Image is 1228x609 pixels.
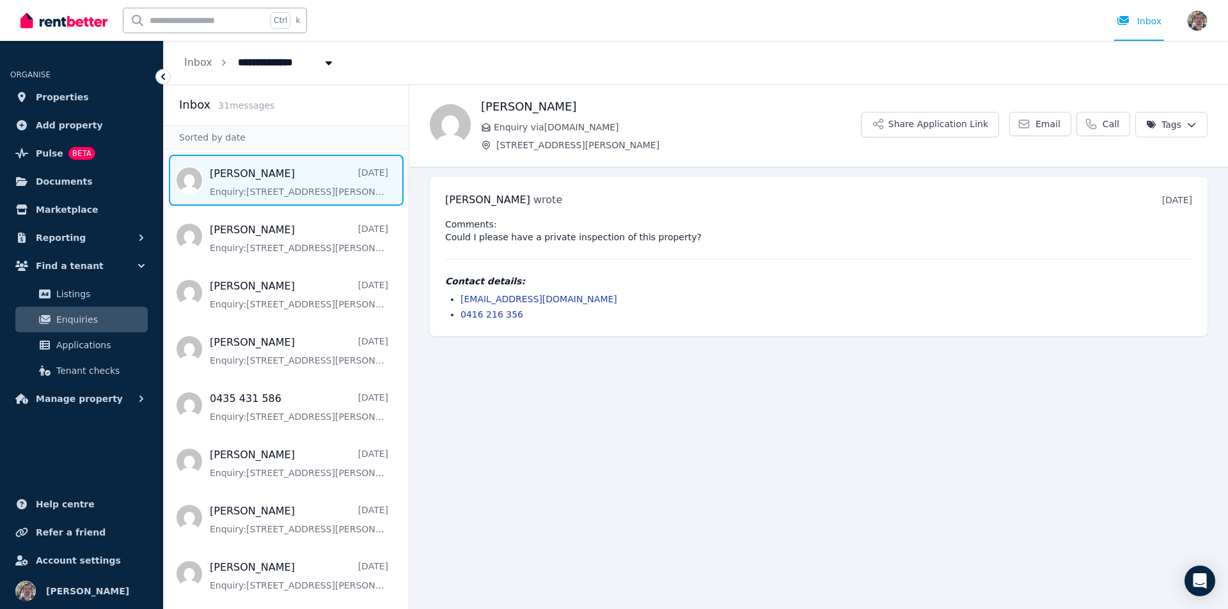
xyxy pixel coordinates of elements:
img: RentBetter [20,11,107,30]
a: [PERSON_NAME][DATE]Enquiry:[STREET_ADDRESS][PERSON_NAME]. [210,279,388,311]
span: k [295,15,300,26]
span: 31 message s [218,100,274,111]
a: PulseBETA [10,141,153,166]
a: Add property [10,112,153,138]
h4: Contact details: [445,275,1192,288]
h2: Inbox [179,96,210,114]
a: Marketplace [10,197,153,222]
a: Call [1076,112,1130,136]
span: Account settings [36,553,121,568]
button: Reporting [10,225,153,251]
img: valentina esposito [430,104,471,145]
span: Enquiry via [DOMAIN_NAME] [494,121,861,134]
a: Tenant checks [15,358,148,383]
span: Find a tenant [36,258,104,274]
span: Applications [56,337,143,353]
span: BETA [68,147,95,160]
span: Listings [56,286,143,302]
span: [STREET_ADDRESS][PERSON_NAME] [496,139,861,151]
span: Documents [36,174,93,189]
time: [DATE] [1162,195,1192,205]
img: Roustam Akhmetov [15,581,36,601]
a: Enquiries [15,307,148,332]
div: Inbox [1117,15,1161,27]
button: Manage property [10,386,153,412]
div: Open Intercom Messenger [1185,566,1215,596]
a: [PERSON_NAME][DATE]Enquiry:[STREET_ADDRESS][PERSON_NAME]. [210,560,388,592]
span: Add property [36,118,103,133]
a: 0416 216 356 [460,309,523,320]
a: 0435 431 586[DATE]Enquiry:[STREET_ADDRESS][PERSON_NAME]. [210,391,388,423]
a: [PERSON_NAME][DATE]Enquiry:[STREET_ADDRESS][PERSON_NAME]. [210,222,388,254]
span: ORGANISE [10,70,51,79]
a: Properties [10,84,153,110]
span: Tags [1146,118,1181,131]
a: Listings [15,281,148,307]
img: Roustam Akhmetov [1187,10,1208,31]
span: Help centre [36,497,95,512]
span: [PERSON_NAME] [46,583,129,599]
span: Refer a friend [36,525,106,540]
a: Refer a friend [10,520,153,545]
button: Share Application Link [861,112,999,137]
a: Help centre [10,491,153,517]
a: [PERSON_NAME][DATE]Enquiry:[STREET_ADDRESS][PERSON_NAME]. [210,447,388,479]
a: Inbox [184,56,212,68]
nav: Breadcrumb [164,41,356,84]
span: Call [1103,118,1119,130]
a: [EMAIL_ADDRESS][DOMAIN_NAME] [460,294,617,304]
h1: [PERSON_NAME] [481,98,861,116]
span: [PERSON_NAME] [445,194,530,206]
pre: Comments: Could I please have a private inspection of this property? [445,218,1192,243]
span: Enquiries [56,312,143,327]
a: Documents [10,169,153,194]
span: wrote [533,194,562,206]
a: Email [1009,112,1071,136]
a: [PERSON_NAME][DATE]Enquiry:[STREET_ADDRESS][PERSON_NAME]. [210,166,388,198]
span: Reporting [36,230,86,245]
span: Marketplace [36,202,98,217]
span: Properties [36,89,89,105]
button: Find a tenant [10,253,153,279]
span: Email [1035,118,1060,130]
a: Account settings [10,548,153,573]
a: Applications [15,332,148,358]
a: [PERSON_NAME][DATE]Enquiry:[STREET_ADDRESS][PERSON_NAME]. [210,335,388,367]
span: Tenant checks [56,363,143,378]
span: Ctrl [271,12,290,29]
div: Sorted by date [164,125,409,150]
span: Pulse [36,146,63,161]
button: Tags [1135,112,1208,137]
span: Manage property [36,391,123,406]
a: [PERSON_NAME][DATE]Enquiry:[STREET_ADDRESS][PERSON_NAME]. [210,504,388,536]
